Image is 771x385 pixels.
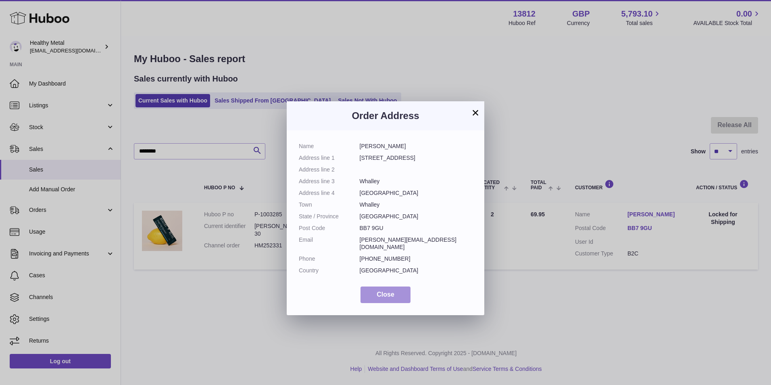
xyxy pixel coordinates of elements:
[299,178,360,185] dt: Address line 3
[360,236,473,251] dd: [PERSON_NAME][EMAIL_ADDRESS][DOMAIN_NAME]
[360,287,411,303] button: Close
[360,142,473,150] dd: [PERSON_NAME]
[299,189,360,197] dt: Address line 4
[299,255,360,263] dt: Phone
[360,224,473,232] dd: BB7 9GU
[360,189,473,197] dd: [GEOGRAPHIC_DATA]
[360,178,473,185] dd: Whalley
[299,109,472,122] h3: Order Address
[360,201,473,209] dd: Whalley
[299,166,360,174] dt: Address line 2
[299,267,360,274] dt: Country
[360,213,473,220] dd: [GEOGRAPHIC_DATA]
[360,267,473,274] dd: [GEOGRAPHIC_DATA]
[299,201,360,209] dt: Town
[299,142,360,150] dt: Name
[299,154,360,162] dt: Address line 1
[360,255,473,263] dd: [PHONE_NUMBER]
[471,108,480,117] button: ×
[299,224,360,232] dt: Post Code
[299,236,360,251] dt: Email
[299,213,360,220] dt: State / Province
[377,291,394,298] span: Close
[360,154,473,162] dd: [STREET_ADDRESS]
